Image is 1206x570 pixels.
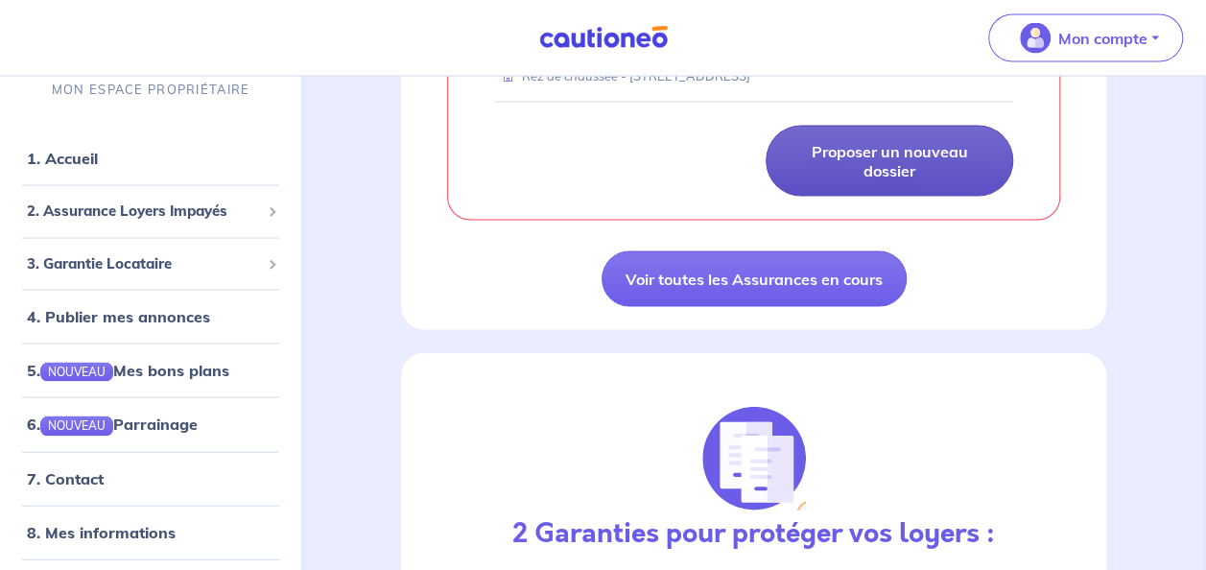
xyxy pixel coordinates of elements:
span: 2. Assurance Loyers Impayés [27,201,260,223]
div: 7. Contact [8,459,294,497]
img: Cautioneo [532,26,675,50]
a: Proposer un nouveau dossier [766,126,1013,197]
a: 8. Mes informations [27,522,176,541]
span: 3. Garantie Locataire [27,252,260,274]
img: justif-loupe [702,407,806,511]
p: Mon compte [1058,27,1147,50]
a: 4. Publier mes annonces [27,307,210,326]
div: 1. Accueil [8,139,294,178]
div: 3. Garantie Locataire [8,245,294,282]
a: 6.NOUVEAUParrainage [27,415,198,434]
a: 5.NOUVEAUMes bons plans [27,361,229,380]
p: MON ESPACE PROPRIÉTAIRE [52,80,249,98]
div: 6.NOUVEAUParrainage [8,405,294,443]
a: Voir toutes les Assurances en cours [602,251,907,307]
div: 2. Assurance Loyers Impayés [8,193,294,230]
img: illu_account_valid_menu.svg [1020,23,1051,54]
div: 8. Mes informations [8,512,294,551]
div: 5.NOUVEAUMes bons plans [8,351,294,390]
a: 1. Accueil [27,149,98,168]
button: illu_account_valid_menu.svgMon compte [988,14,1183,62]
p: Proposer un nouveau dossier [790,142,989,180]
div: 4. Publier mes annonces [8,297,294,336]
h3: 2 Garanties pour protéger vos loyers : [512,518,995,551]
a: 7. Contact [27,468,104,487]
div: Rez de chaussée - [STREET_ADDRESS] [494,67,750,85]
